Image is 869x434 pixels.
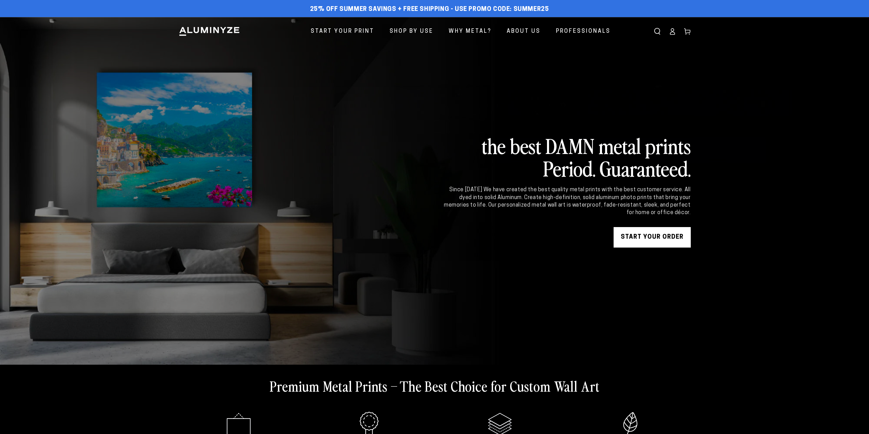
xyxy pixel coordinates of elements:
[614,227,691,248] a: START YOUR Order
[650,24,665,39] summary: Search our site
[449,27,491,37] span: Why Metal?
[443,134,691,179] h2: the best DAMN metal prints Period. Guaranteed.
[306,23,379,41] a: Start Your Print
[551,23,616,41] a: Professionals
[179,26,240,37] img: Aluminyze
[384,23,438,41] a: Shop By Use
[270,377,600,395] h2: Premium Metal Prints – The Best Choice for Custom Wall Art
[311,27,374,37] span: Start Your Print
[502,23,546,41] a: About Us
[310,6,549,13] span: 25% off Summer Savings + Free Shipping - Use Promo Code: SUMMER25
[507,27,541,37] span: About Us
[443,186,691,217] div: Since [DATE] We have created the best quality metal prints with the best customer service. All dy...
[444,23,496,41] a: Why Metal?
[390,27,433,37] span: Shop By Use
[556,27,611,37] span: Professionals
